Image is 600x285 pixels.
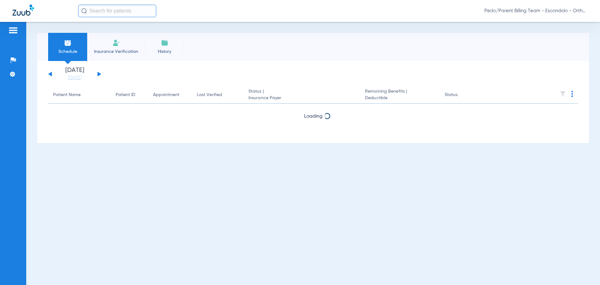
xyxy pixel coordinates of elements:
[161,39,168,47] img: History
[12,5,34,16] img: Zuub Logo
[365,95,434,101] span: Deductible
[53,92,106,98] div: Patient Name
[243,86,360,104] th: Status |
[440,86,482,104] th: Status
[81,8,87,14] img: Search Icon
[78,5,156,17] input: Search for patients
[560,91,566,97] img: filter.svg
[53,92,81,98] div: Patient Name
[197,92,222,98] div: Last Verified
[56,67,93,81] li: [DATE]
[248,95,355,101] span: Insurance Payer
[150,48,179,55] span: History
[197,92,238,98] div: Last Verified
[153,92,187,98] div: Appointment
[153,92,179,98] div: Appointment
[53,48,82,55] span: Schedule
[8,27,18,34] img: hamburger-icon
[56,75,93,81] a: [DATE]
[112,39,120,47] img: Manual Insurance Verification
[116,92,143,98] div: Patient ID
[64,39,72,47] img: Schedule
[92,48,140,55] span: Insurance Verification
[571,91,573,97] img: group-dot-blue.svg
[360,86,439,104] th: Remaining Benefits |
[484,8,587,14] span: Pedo/Parent Billing Team - Escondido - Ortho | The Super Dentists
[304,114,322,119] span: Loading
[116,92,135,98] div: Patient ID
